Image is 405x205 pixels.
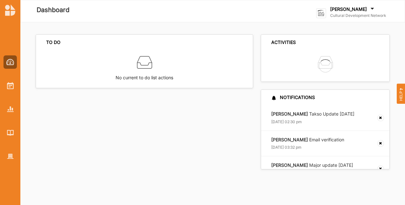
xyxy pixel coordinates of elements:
a: Dashboard [4,55,17,69]
label: Takso Update [DATE] [271,111,354,117]
div: NOTIFICATIONS [271,95,315,100]
label: [PERSON_NAME] [330,6,367,12]
label: [DATE] 03:32 pm [271,145,302,150]
a: Organisation [4,150,17,163]
label: [DATE] 02:30 pm [271,119,302,124]
img: Library [7,130,14,135]
a: Activities [4,79,17,92]
strong: [PERSON_NAME] [271,111,308,117]
div: ACTIVITIES [271,39,296,45]
img: logo [5,4,15,16]
label: Cultural Development Network [330,13,386,18]
img: logo [316,8,326,18]
strong: [PERSON_NAME] [271,137,308,142]
img: Reports [7,106,14,112]
label: No current to do list actions [116,70,173,81]
div: TO DO [46,39,60,45]
label: Major update [DATE] [271,162,353,168]
label: Email verification [271,137,344,143]
a: Library [4,126,17,139]
img: Activities [7,82,14,89]
img: Dashboard [6,59,14,65]
img: box [137,55,152,70]
img: Organisation [7,154,14,159]
label: Dashboard [37,5,69,15]
a: Reports [4,102,17,116]
strong: [PERSON_NAME] [271,162,308,168]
